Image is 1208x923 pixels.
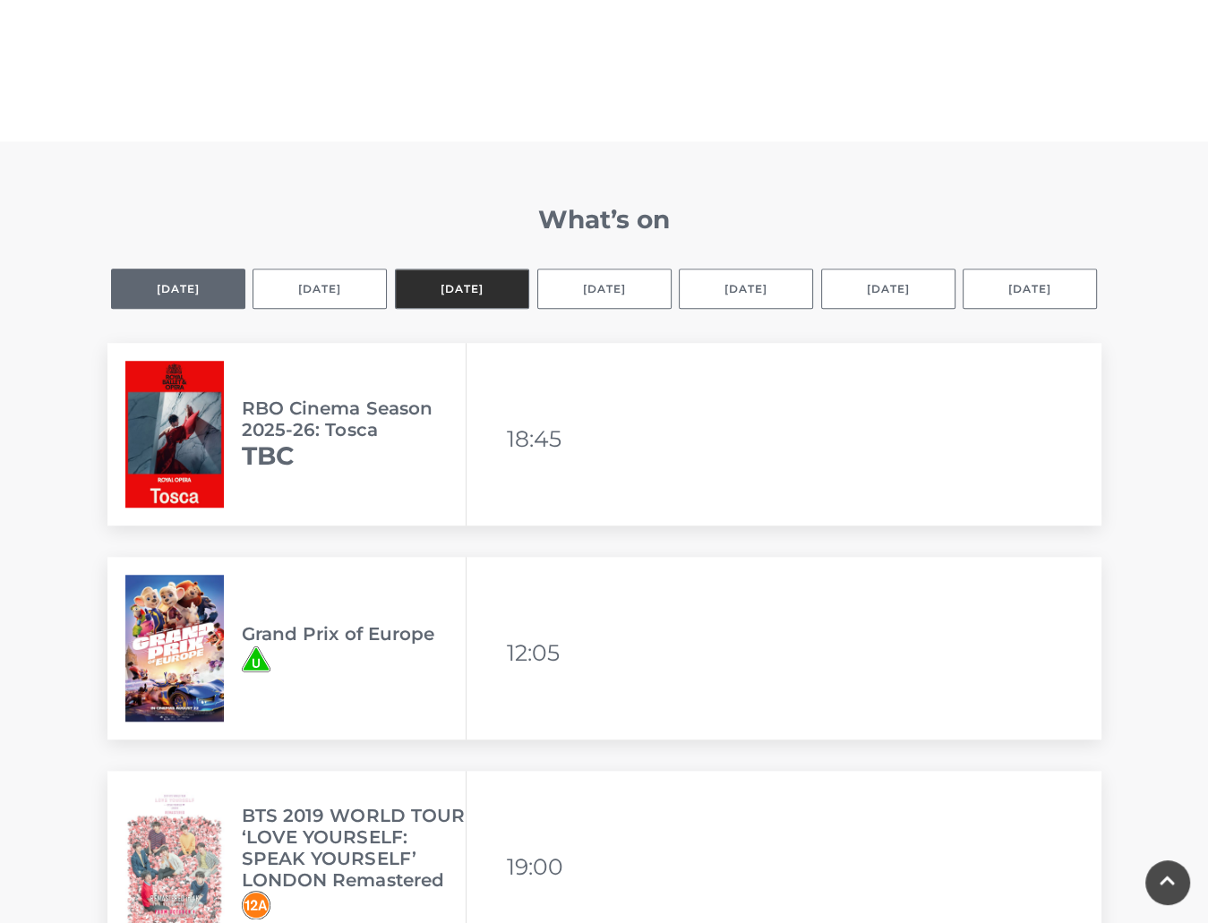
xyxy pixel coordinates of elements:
button: [DATE] [537,269,672,309]
li: 18:45 [507,417,570,460]
h3: RBO Cinema Season 2025-26: Tosca [242,397,466,440]
button: [DATE] [963,269,1097,309]
li: 19:00 [507,845,570,888]
li: 12:05 [507,631,570,674]
h3: BTS 2019 WORLD TOUR ‘LOVE YOURSELF: SPEAK YOURSELF’ LONDON Remastered [242,805,466,891]
h3: Grand Prix of Europe [242,623,466,645]
h2: What’s on [107,204,1101,235]
button: [DATE] [253,269,387,309]
h2: TBC [242,440,466,471]
button: [DATE] [395,269,529,309]
button: [DATE] [679,269,813,309]
button: [DATE] [111,269,245,309]
button: [DATE] [821,269,955,309]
